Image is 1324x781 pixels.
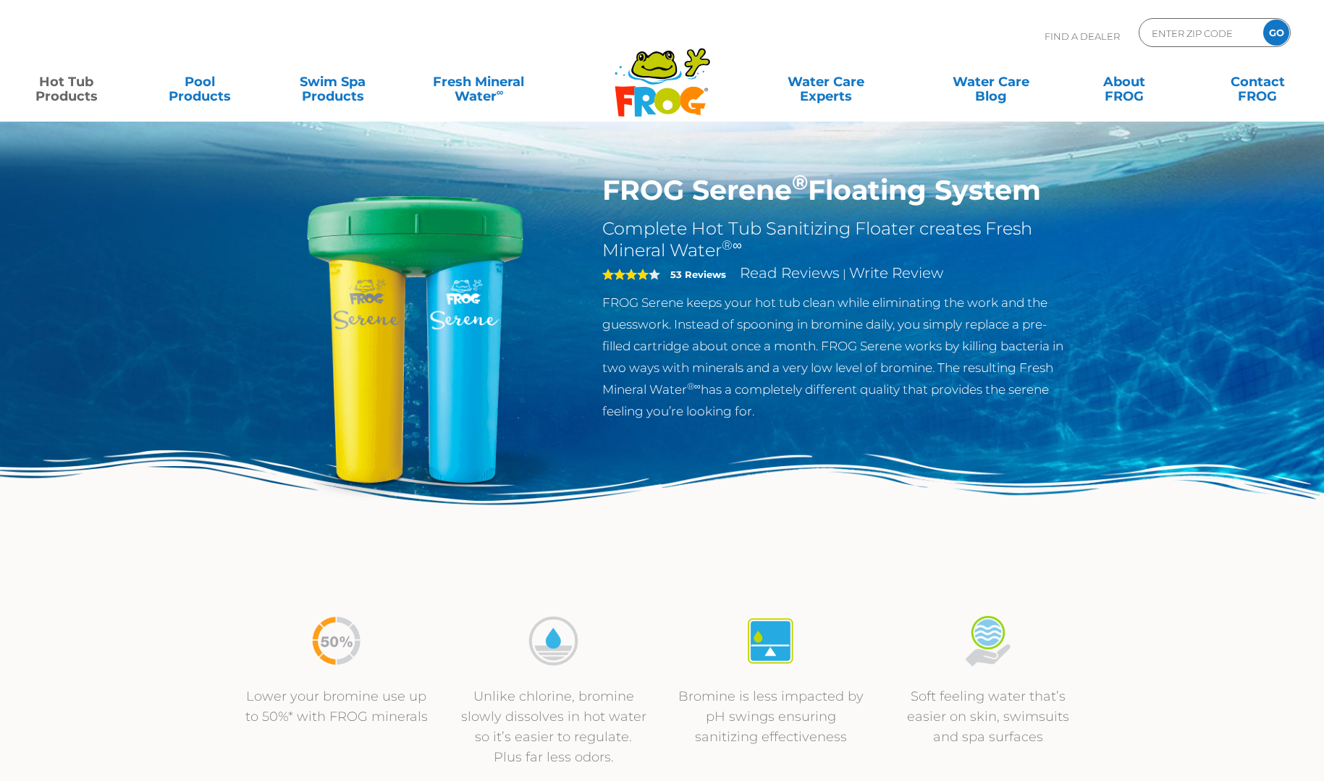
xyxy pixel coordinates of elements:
[1206,67,1310,96] a: ContactFROG
[1263,20,1289,46] input: GO
[1073,67,1176,96] a: AboutFROG
[1045,18,1120,54] p: Find A Dealer
[243,686,431,727] p: Lower your bromine use up to 50%* with FROG minerals
[526,614,581,668] img: icon-bromine-disolves
[607,29,718,117] img: Frog Products Logo
[670,269,726,280] strong: 53 Reviews
[740,264,840,282] a: Read Reviews
[281,67,384,96] a: Swim SpaProducts
[677,686,865,747] p: Bromine is less impacted by pH swings ensuring sanitizing effectiveness
[602,292,1075,422] p: FROG Serene keeps your hot tub clean while eliminating the work and the guesswork. Instead of spo...
[250,174,581,505] img: hot-tub-product-serene-floater.png
[148,67,251,96] a: PoolProducts
[849,264,943,282] a: Write Review
[460,686,648,767] p: Unlike chlorine, bromine slowly dissolves in hot water so it’s easier to regulate. Plus far less ...
[602,218,1075,261] h2: Complete Hot Tub Sanitizing Floater creates Fresh Mineral Water
[741,67,910,96] a: Water CareExperts
[687,381,701,392] sup: ®∞
[309,614,363,668] img: icon-50percent-less
[843,267,846,281] span: |
[743,614,798,668] img: icon-atease-self-regulates
[602,174,1075,207] h1: FROG Serene Floating System
[792,169,808,195] sup: ®
[722,237,742,253] sup: ®∞
[14,67,118,96] a: Hot TubProducts
[894,686,1082,747] p: Soft feeling water that’s easier on skin, swimsuits and spa surfaces
[414,67,544,96] a: Fresh MineralWater∞
[497,86,504,98] sup: ∞
[940,67,1043,96] a: Water CareBlog
[602,269,649,280] span: 4
[961,614,1015,668] img: icon-soft-feeling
